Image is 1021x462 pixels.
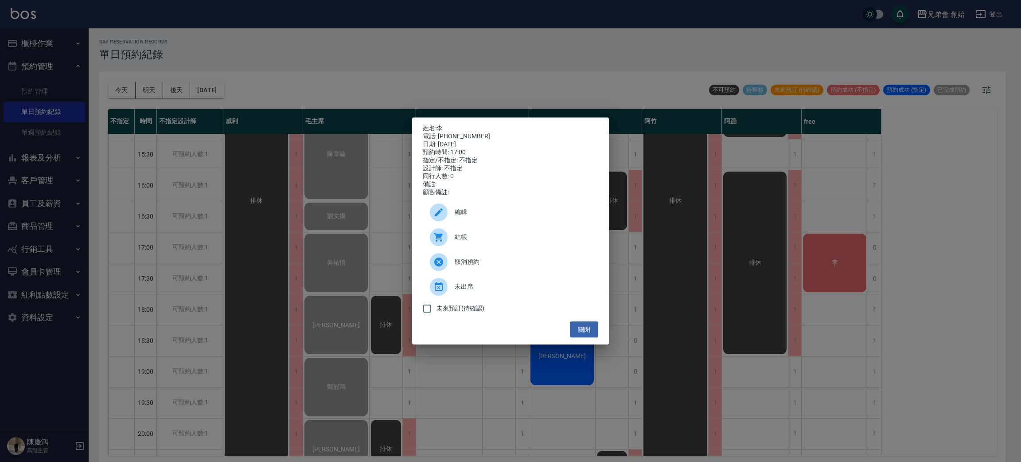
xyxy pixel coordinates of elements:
span: 未來預訂(待確認) [436,304,484,313]
span: 取消預約 [455,257,591,266]
div: 備註: [423,180,598,188]
div: 指定/不指定: 不指定 [423,157,598,164]
button: 關閉 [570,321,598,338]
span: 編輯 [455,208,591,217]
div: 編輯 [423,200,598,225]
div: 未出席 [423,274,598,299]
div: 日期: [DATE] [423,141,598,149]
span: 未出席 [455,282,591,291]
p: 姓名: [423,125,598,133]
div: 電話: [PHONE_NUMBER] [423,133,598,141]
div: 預約時間: 17:00 [423,149,598,157]
div: 顧客備註: [423,188,598,196]
a: 結帳 [423,225,598,250]
a: 李 [436,125,443,132]
div: 同行人數: 0 [423,172,598,180]
div: 取消預約 [423,250,598,274]
div: 設計師: 不指定 [423,164,598,172]
span: 結帳 [455,232,591,242]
